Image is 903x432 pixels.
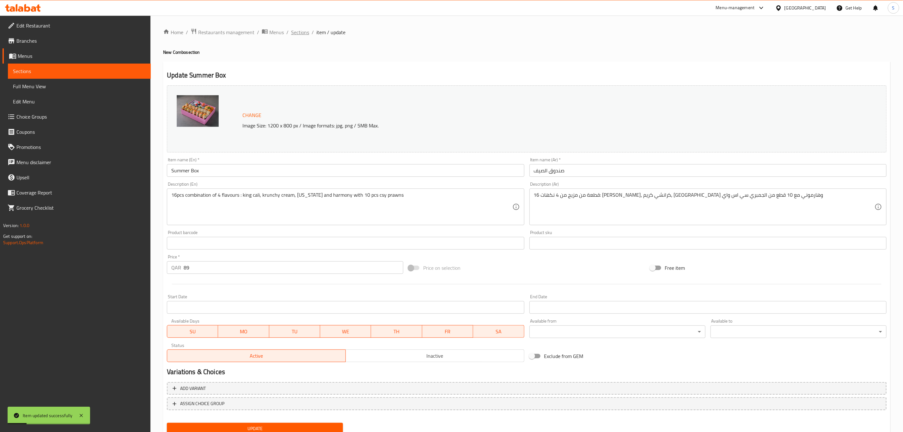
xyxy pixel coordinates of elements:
[422,325,473,338] button: FR
[257,28,259,36] li: /
[177,95,219,127] img: mmw_638911182497077352
[892,4,895,11] span: S
[16,158,146,166] span: Menu disclaimer
[423,264,461,272] span: Price on selection
[665,264,685,272] span: Free item
[534,192,875,222] textarea: 16 قطعة من مزيج من 4 نكهات: [PERSON_NAME]، كرانشي كريم، [GEOGRAPHIC_DATA] وهارموني مع 10 قطع من ا...
[320,325,371,338] button: WE
[16,204,146,212] span: Grocery Checklist
[186,28,188,36] li: /
[3,221,19,230] span: Version:
[291,28,309,36] a: Sections
[184,261,403,274] input: Please enter price
[3,124,151,139] a: Coupons
[529,237,887,250] input: Please enter product sku
[3,139,151,155] a: Promotions
[3,185,151,200] a: Coverage Report
[529,164,887,177] input: Enter name Ar
[473,325,524,338] button: SA
[171,264,181,271] p: QAR
[3,33,151,48] a: Branches
[20,221,29,230] span: 1.0.0
[170,351,343,361] span: Active
[3,155,151,170] a: Menu disclaimer
[529,325,705,338] div: ​
[323,327,369,336] span: WE
[167,164,524,177] input: Enter name En
[3,170,151,185] a: Upsell
[8,94,151,109] a: Edit Menu
[167,325,218,338] button: SU
[425,327,471,336] span: FR
[716,4,755,12] div: Menu-management
[167,397,887,410] button: ASSIGN CHOICE GROUP
[16,22,146,29] span: Edit Restaurant
[272,327,318,336] span: TU
[221,327,266,336] span: MO
[16,113,146,120] span: Choice Groups
[16,174,146,181] span: Upsell
[218,325,269,338] button: MO
[240,109,264,122] button: Change
[286,28,289,36] li: /
[180,400,224,408] span: ASSIGN CHOICE GROUP
[163,28,183,36] a: Home
[3,48,151,64] a: Menus
[167,349,346,362] button: Active
[198,28,254,36] span: Restaurants management
[167,71,887,80] h2: Update Summer Box
[242,111,261,120] span: Change
[262,28,284,36] a: Menus
[13,67,146,75] span: Sections
[269,28,284,36] span: Menus
[13,98,146,105] span: Edit Menu
[3,18,151,33] a: Edit Restaurant
[180,385,206,392] span: Add variant
[170,327,216,336] span: SU
[8,79,151,94] a: Full Menu View
[3,232,32,240] span: Get support on:
[312,28,314,36] li: /
[163,28,890,36] nav: breadcrumb
[345,349,524,362] button: Inactive
[476,327,522,336] span: SA
[13,83,146,90] span: Full Menu View
[374,327,419,336] span: TH
[163,49,890,55] h4: New Combo section
[784,4,826,11] div: [GEOGRAPHIC_DATA]
[23,412,72,419] div: Item updated successfully
[316,28,345,36] span: item / update
[348,351,522,361] span: Inactive
[167,382,887,395] button: Add variant
[711,325,887,338] div: ​
[371,325,422,338] button: TH
[171,192,512,222] textarea: 16pcs combination of 4 flavours : king cali, krunchy cream, [US_STATE] and harmony with 10 pcs cs...
[3,238,43,247] a: Support.OpsPlatform
[16,189,146,196] span: Coverage Report
[269,325,320,338] button: TU
[167,237,524,250] input: Please enter product barcode
[18,52,146,60] span: Menus
[16,128,146,136] span: Coupons
[8,64,151,79] a: Sections
[240,122,765,129] p: Image Size: 1200 x 800 px / Image formats: jpg, png / 5MB Max.
[191,28,254,36] a: Restaurants management
[16,143,146,151] span: Promotions
[544,352,583,360] span: Exclude from GEM
[3,200,151,215] a: Grocery Checklist
[16,37,146,45] span: Branches
[3,109,151,124] a: Choice Groups
[167,367,887,377] h2: Variations & Choices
